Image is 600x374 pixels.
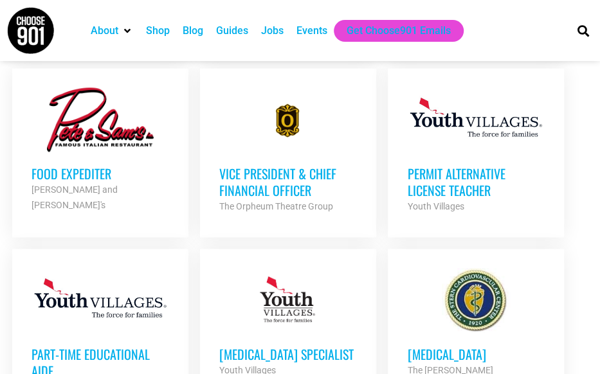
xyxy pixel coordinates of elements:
[407,345,545,362] h3: [MEDICAL_DATA]
[84,20,559,42] nav: Main nav
[219,200,333,211] strong: The Orpheum Theatre Group
[407,200,464,211] strong: Youth Villages
[183,23,203,39] a: Blog
[347,23,451,39] a: Get Choose901 Emails
[200,68,376,233] a: Vice President & Chief Financial Officer The Orpheum Theatre Group
[32,184,118,209] strong: [PERSON_NAME] and [PERSON_NAME]'s
[261,23,284,39] a: Jobs
[388,68,564,233] a: Permit Alternative License Teacher Youth Villages
[407,165,545,198] h3: Permit Alternative License Teacher
[12,68,188,231] a: Food Expediter [PERSON_NAME] and [PERSON_NAME]'s
[91,23,118,39] a: About
[32,165,169,181] h3: Food Expediter
[296,23,327,39] a: Events
[219,345,357,362] h3: [MEDICAL_DATA] Specialist
[216,23,248,39] a: Guides
[572,20,594,41] div: Search
[146,23,170,39] a: Shop
[84,20,140,42] div: About
[219,165,357,198] h3: Vice President & Chief Financial Officer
